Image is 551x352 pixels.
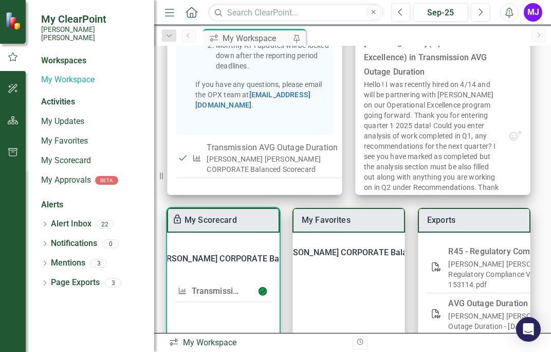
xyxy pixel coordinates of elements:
img: ClearPoint Strategy [5,11,23,29]
a: Page Exports [51,277,100,289]
li: Monthly KPI updates will be locked down after the reporting period deadlines. [216,40,329,71]
div: [PERSON_NAME] [PERSON_NAME] CORPORATE Balanced Scorecard [210,245,466,260]
div: My Workspace [169,337,345,349]
a: My Favorites [41,135,144,147]
div: 3 [105,278,121,287]
div: [PERSON_NAME] [PERSON_NAME] CORPORATE Balanced Scorecard [207,154,338,174]
a: Notifications [51,238,97,250]
div: Open Intercom Messenger [516,317,541,342]
div: Hello ! I was recently hired on 4/14 and will be partnering with [PERSON_NAME] on our Operational... [364,79,500,223]
a: My Workspace [41,74,144,86]
small: [PERSON_NAME] [PERSON_NAME] [41,25,144,42]
a: [EMAIL_ADDRESS][DOMAIN_NAME] [195,91,310,109]
a: Exports [427,215,455,225]
div: [PERSON_NAME] (Operational Excellence) in [364,36,500,79]
p: [DATE] [500,33,522,130]
span: My ClearPoint [41,13,144,25]
div: [PERSON_NAME] [PERSON_NAME] CORPORATE Balanced Scorecard [293,241,405,264]
div: Workspaces [41,55,86,67]
div: BETA [95,176,118,185]
a: My Scorecard [41,155,144,167]
div: Alerts [41,199,144,211]
a: My Scorecard [185,215,237,225]
div: Activities [41,96,144,108]
a: My Updates [41,116,144,128]
div: 3 [90,259,107,268]
p: If you have any questions, please email the OPX team at . [195,79,329,110]
div: My Workspace [223,32,290,45]
div: Sep-25 [417,7,465,19]
div: To enable drag & drop and resizing, please duplicate this workspace from “Manage Workspaces” [172,214,185,226]
div: [PERSON_NAME] [PERSON_NAME] CORPORATE Balanced Scorecard [168,241,279,276]
input: Search ClearPoint... [208,4,383,22]
div: [PERSON_NAME] [PERSON_NAME] CORPORATE Balanced Scorecard [89,252,345,266]
button: Sep-25 [413,3,468,22]
button: MJ [524,3,542,22]
a: Transmission AVG Outage Duration [192,286,324,296]
a: My Approvals [41,174,91,186]
a: Transmission AVG Outage Duration [364,52,487,77]
div: 0 [102,239,119,248]
p: Transmission AVG Outage Duration [207,142,338,154]
a: Alert Inbox [51,218,91,230]
div: 22 [97,220,113,228]
a: My Favorites [302,215,351,225]
a: Mentions [51,257,85,269]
